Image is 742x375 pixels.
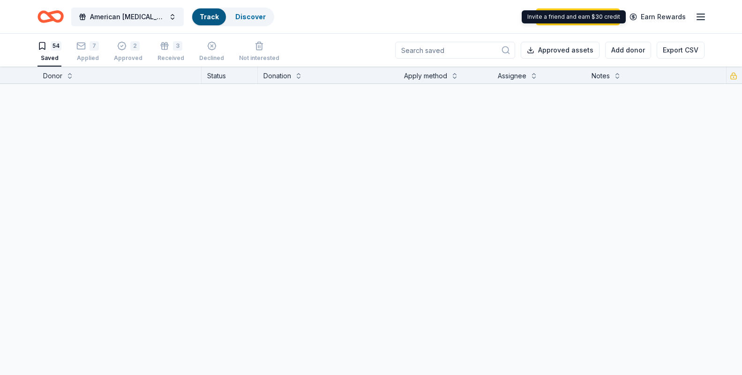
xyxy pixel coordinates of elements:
button: 3Received [157,37,184,67]
div: Status [202,67,258,83]
div: Donor [43,70,62,82]
button: Not interested [239,37,279,67]
div: Apply method [404,70,447,82]
button: Export CSV [657,42,705,59]
div: Not interested [239,54,279,62]
div: Applied [76,54,99,62]
div: 7 [90,41,99,51]
div: 3 [173,41,182,51]
button: Add donor [605,42,651,59]
div: 2 [130,41,140,51]
button: 2Approved [114,37,142,67]
a: Discover [235,13,266,21]
button: TrackDiscover [191,7,274,26]
div: Donation [263,70,291,82]
div: Notes [592,70,610,82]
div: Invite a friend and earn $30 credit [522,10,626,23]
a: Earn Rewards [624,8,691,25]
a: Upgrade your plan [536,8,620,25]
a: Track [200,13,218,21]
button: 54Saved [37,37,61,67]
div: Assignee [498,70,526,82]
div: Approved [114,54,142,62]
button: 7Applied [76,37,99,67]
div: Received [157,54,184,62]
div: Declined [199,54,224,62]
input: Search saved [395,42,515,59]
button: Approved assets [521,42,600,59]
span: American [MEDICAL_DATA] Society Relay for Life [PERSON_NAME] / LA Mirada [90,11,165,22]
div: Saved [37,54,61,62]
div: 54 [51,41,61,51]
button: Declined [199,37,224,67]
button: American [MEDICAL_DATA] Society Relay for Life [PERSON_NAME] / LA Mirada [71,7,184,26]
a: Home [37,6,64,28]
